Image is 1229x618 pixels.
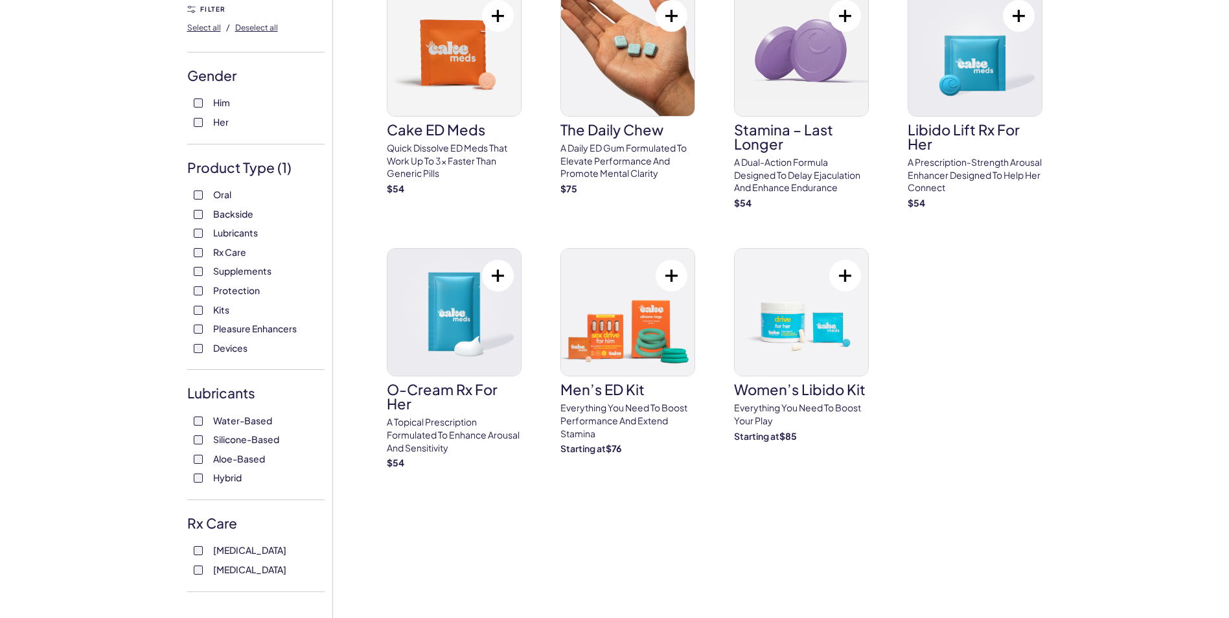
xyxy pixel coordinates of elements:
input: [MEDICAL_DATA] [194,546,203,555]
input: Water-Based [194,417,203,426]
img: O-Cream Rx for Her [387,249,521,376]
a: Women’s Libido KitWomen’s Libido KitEverything you need to Boost Your PlayStarting at$85 [734,248,869,442]
span: Silicone-Based [213,431,279,448]
input: Hybrid [194,474,203,483]
p: A prescription-strength arousal enhancer designed to help her connect [908,156,1042,194]
strong: $ 54 [387,457,404,468]
p: A topical prescription formulated to enhance arousal and sensitivity [387,416,522,454]
h3: O-Cream Rx for Her [387,382,522,411]
span: Water-Based [213,412,272,429]
h3: Stamina – Last Longer [734,122,869,151]
span: [MEDICAL_DATA] [213,561,286,578]
strong: $ 54 [908,197,925,209]
span: Hybrid [213,469,242,486]
input: Lubricants [194,229,203,238]
span: Aloe-Based [213,450,265,467]
p: Everything You need to boost performance and extend Stamina [560,402,695,440]
strong: $ 85 [779,430,797,442]
strong: $ 54 [387,183,404,194]
h3: Cake ED Meds [387,122,522,137]
span: Pleasure Enhancers [213,320,297,337]
p: A dual-action formula designed to delay ejaculation and enhance endurance [734,156,869,194]
span: Deselect all [235,23,278,32]
span: Devices [213,339,247,356]
p: Quick dissolve ED Meds that work up to 3x faster than generic pills [387,142,522,180]
span: Him [213,94,230,111]
p: Everything you need to Boost Your Play [734,402,869,427]
span: Protection [213,282,260,299]
span: Her [213,113,229,130]
button: Select all [187,17,221,38]
a: O-Cream Rx for HerO-Cream Rx for HerA topical prescription formulated to enhance arousal and sens... [387,248,522,469]
span: Starting at [734,430,779,442]
input: Backside [194,210,203,219]
span: Oral [213,186,231,203]
input: Him [194,98,203,108]
strong: $ 75 [560,183,577,194]
h3: The Daily Chew [560,122,695,137]
span: [MEDICAL_DATA] [213,542,286,558]
input: Oral [194,190,203,200]
input: Kits [194,306,203,315]
input: Devices [194,344,203,353]
span: Lubricants [213,224,258,241]
p: A Daily ED Gum Formulated To Elevate Performance And Promote Mental Clarity [560,142,695,180]
span: Supplements [213,262,271,279]
h3: Men’s ED Kit [560,382,695,396]
input: Aloe-Based [194,455,203,464]
h3: Libido Lift Rx For Her [908,122,1042,151]
span: Starting at [560,442,606,454]
input: Rx Care [194,248,203,257]
h3: Women’s Libido Kit [734,382,869,396]
input: Protection [194,286,203,295]
input: Supplements [194,267,203,276]
span: Rx Care [213,244,246,260]
img: Women’s Libido Kit [735,249,868,376]
strong: $ 76 [606,442,621,454]
a: Men’s ED KitMen’s ED KitEverything You need to boost performance and extend StaminaStarting at$76 [560,248,695,455]
button: Deselect all [235,17,278,38]
span: / [226,21,230,33]
span: Kits [213,301,229,318]
input: Pleasure Enhancers [194,325,203,334]
input: Her [194,118,203,127]
span: Backside [213,205,253,222]
strong: $ 54 [734,197,752,209]
input: Silicone-Based [194,435,203,444]
img: Men’s ED Kit [561,249,695,376]
span: Select all [187,23,221,32]
input: [MEDICAL_DATA] [194,566,203,575]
